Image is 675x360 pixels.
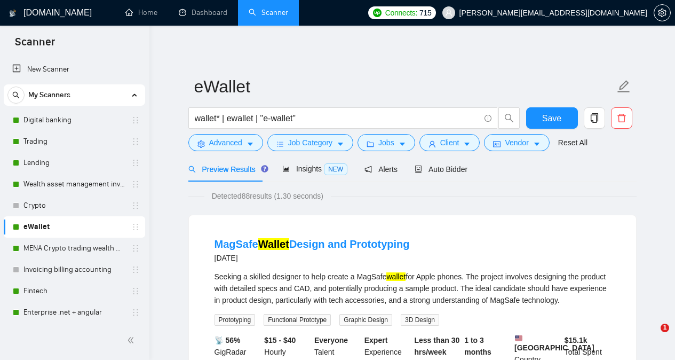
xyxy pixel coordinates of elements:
[264,314,331,326] span: Functional Prototype
[188,134,263,151] button: settingAdvancedcaret-down
[565,336,587,345] b: $ 15.1k
[215,271,610,306] div: Seeking a skilled designer to help create a MagSafe for Apple phones. The project involves design...
[28,84,70,106] span: My Scanners
[288,137,332,148] span: Job Category
[23,152,125,174] a: Lending
[415,165,467,174] span: Auto Bidder
[125,8,157,17] a: homeHome
[197,140,205,148] span: setting
[23,109,125,131] a: Digital banking
[415,166,422,173] span: robot
[204,190,331,202] span: Detected 88 results (1.30 seconds)
[505,137,528,148] span: Vendor
[515,334,522,342] img: 🇺🇸
[267,134,353,151] button: barsJob Categorycaret-down
[654,9,670,17] span: setting
[276,140,284,148] span: bars
[215,336,241,345] b: 📡 56%
[445,9,452,17] span: user
[23,259,125,280] a: Invoicing billing accounting
[23,280,125,302] a: Fintech
[378,137,394,148] span: Jobs
[373,9,382,17] img: upwork-logo.png
[654,9,671,17] a: setting
[131,223,140,231] span: holder
[23,216,125,238] a: eWallet
[194,73,615,100] input: Scanner name...
[584,113,605,123] span: copy
[440,137,459,148] span: Client
[415,336,460,356] b: Less than 30 hrs/week
[127,335,138,346] span: double-left
[215,314,256,326] span: Prototyping
[484,134,549,151] button: idcardVendorcaret-down
[364,165,398,174] span: Alerts
[131,137,140,146] span: holder
[533,140,541,148] span: caret-down
[654,4,671,21] button: setting
[23,195,125,216] a: Crypto
[179,8,227,17] a: dashboardDashboard
[131,287,140,295] span: holder
[367,140,374,148] span: folder
[23,131,125,152] a: Trading
[639,324,664,349] iframe: Intercom live chat
[258,238,289,250] mark: Wallet
[498,107,520,129] button: search
[131,159,140,167] span: holder
[485,115,491,122] span: info-circle
[558,137,587,148] a: Reset All
[612,113,632,123] span: delete
[249,8,288,17] a: searchScanner
[419,134,480,151] button: userClientcaret-down
[364,336,388,345] b: Expert
[9,5,17,22] img: logo
[584,107,605,129] button: copy
[215,238,410,250] a: MagSafeWalletDesign and Prototyping
[314,336,348,345] b: Everyone
[131,244,140,253] span: holder
[542,112,561,125] span: Save
[661,324,669,332] span: 1
[215,252,410,264] div: [DATE]
[611,107,632,129] button: delete
[358,134,415,151] button: folderJobscaret-down
[428,140,436,148] span: user
[514,334,594,352] b: [GEOGRAPHIC_DATA]
[188,166,196,173] span: search
[339,314,392,326] span: Graphic Design
[282,165,347,173] span: Insights
[131,116,140,124] span: holder
[463,140,471,148] span: caret-down
[23,174,125,195] a: Wealth asset management investment
[324,163,347,175] span: NEW
[131,180,140,189] span: holder
[4,59,145,80] li: New Scanner
[493,140,501,148] span: idcard
[401,314,439,326] span: 3D Design
[12,59,137,80] a: New Scanner
[23,302,125,323] a: Enterprise .net + angular
[260,164,269,174] div: Tooltip anchor
[526,107,578,129] button: Save
[499,113,519,123] span: search
[617,80,631,93] span: edit
[464,336,491,356] b: 1 to 3 months
[209,137,242,148] span: Advanced
[337,140,344,148] span: caret-down
[247,140,254,148] span: caret-down
[195,112,480,125] input: Search Freelance Jobs...
[23,238,125,259] a: MENA Crypto trading wealth manag
[7,87,25,104] button: search
[131,201,140,210] span: holder
[282,165,290,173] span: area-chart
[399,140,406,148] span: caret-down
[8,91,24,99] span: search
[386,272,406,281] mark: wallet
[385,7,417,19] span: Connects:
[364,166,372,173] span: notification
[419,7,431,19] span: 715
[264,336,296,345] b: $15 - $40
[6,34,63,57] span: Scanner
[131,265,140,274] span: holder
